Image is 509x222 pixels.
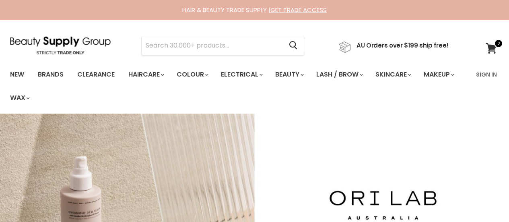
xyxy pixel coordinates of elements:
a: Sign In [471,66,502,83]
button: Search [282,36,304,55]
a: Beauty [269,66,309,83]
input: Search [142,36,282,55]
a: GET TRADE ACCESS [270,6,327,14]
a: Colour [171,66,213,83]
a: Haircare [122,66,169,83]
a: Clearance [71,66,121,83]
a: Makeup [418,66,459,83]
ul: Main menu [4,63,471,110]
iframe: Gorgias live chat messenger [469,184,501,214]
a: Wax [4,89,35,106]
a: Electrical [215,66,268,83]
a: Brands [32,66,70,83]
a: Skincare [369,66,416,83]
a: Lash / Brow [310,66,368,83]
form: Product [141,36,304,55]
a: New [4,66,30,83]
